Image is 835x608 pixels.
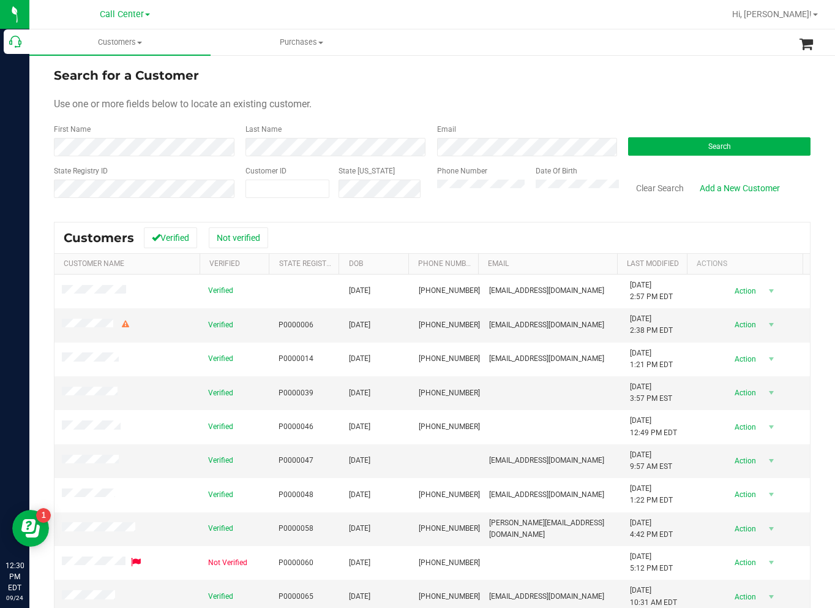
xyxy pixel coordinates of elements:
span: Verified [208,455,233,466]
span: Verified [208,353,233,365]
label: Date Of Birth [536,165,577,177]
span: Action [724,316,763,333]
span: [DATE] 1:21 PM EDT [630,348,673,371]
span: Call Center [100,9,144,20]
label: State Registry ID [54,165,108,177]
span: Action [724,486,763,503]
span: [DATE] 3:57 PM EST [630,381,672,405]
span: [DATE] 1:22 PM EDT [630,483,673,506]
span: Verified [208,523,233,534]
span: Action [724,384,763,401]
a: Customers [29,29,211,55]
span: [PHONE_NUMBER] [419,523,480,534]
a: DOB [349,259,363,268]
span: Action [724,588,763,606]
div: Warning - Level 2 [120,319,131,330]
a: Purchases [211,29,392,55]
p: 12:30 PM EDT [6,560,24,593]
span: select [763,384,779,401]
span: Action [724,554,763,571]
span: [PHONE_NUMBER] [419,387,480,399]
p: 09/24 [6,593,24,602]
span: select [763,486,779,503]
span: Action [724,283,763,300]
span: P0000047 [279,455,313,466]
span: [DATE] [349,421,370,433]
span: select [763,351,779,368]
label: Email [437,124,456,135]
span: select [763,452,779,469]
button: Not verified [209,227,268,248]
button: Search [628,137,811,156]
span: [EMAIL_ADDRESS][DOMAIN_NAME] [489,319,604,331]
span: [DATE] [349,523,370,534]
span: Verified [208,387,233,399]
span: Action [724,520,763,538]
span: Verified [208,591,233,602]
div: Flagged for deletion [129,557,143,568]
label: First Name [54,124,91,135]
span: [DATE] [349,387,370,399]
span: Action [724,351,763,368]
span: select [763,316,779,333]
span: [DATE] [349,455,370,466]
span: P0000065 [279,591,313,602]
span: [PHONE_NUMBER] [419,285,480,297]
span: Customers [64,230,134,245]
span: [EMAIL_ADDRESS][DOMAIN_NAME] [489,489,604,501]
a: Verified [209,259,240,268]
span: [DATE] [349,591,370,602]
label: Last Name [245,124,282,135]
span: Verified [208,421,233,433]
span: Search [708,142,731,151]
span: Verified [208,489,233,501]
span: [DATE] 10:31 AM EDT [630,585,677,608]
span: [DATE] 2:57 PM EDT [630,279,673,303]
iframe: Resource center unread badge [36,508,51,523]
span: [PHONE_NUMBER] [419,421,480,433]
span: [EMAIL_ADDRESS][DOMAIN_NAME] [489,591,604,602]
button: Verified [144,227,197,248]
inline-svg: Call Center [9,36,21,48]
span: [PHONE_NUMBER] [419,319,480,331]
span: P0000006 [279,319,313,331]
span: Search for a Customer [54,68,199,83]
span: [DATE] [349,353,370,365]
span: [DATE] 5:12 PM EDT [630,551,673,574]
span: Action [724,419,763,436]
span: select [763,554,779,571]
span: Not Verified [208,557,247,569]
span: P0000039 [279,387,313,399]
span: Purchases [211,37,391,48]
span: [EMAIL_ADDRESS][DOMAIN_NAME] [489,353,604,365]
span: Use one or more fields below to locate an existing customer. [54,98,312,110]
label: Phone Number [437,165,487,177]
div: Actions [697,259,798,268]
span: [DATE] [349,319,370,331]
span: P0000060 [279,557,313,569]
span: Verified [208,285,233,297]
span: P0000014 [279,353,313,365]
a: Last Modified [627,259,679,268]
span: [DATE] [349,489,370,501]
a: State Registry Id [279,259,343,268]
span: [DATE] 2:38 PM EDT [630,313,673,336]
a: Customer Name [64,259,124,268]
span: [PHONE_NUMBER] [419,353,480,365]
label: State [US_STATE] [339,165,395,177]
span: [EMAIL_ADDRESS][DOMAIN_NAME] [489,285,604,297]
span: [EMAIL_ADDRESS][DOMAIN_NAME] [489,455,604,466]
span: Verified [208,319,233,331]
button: Clear Search [628,178,692,199]
span: Action [724,452,763,469]
a: Phone Number [418,259,474,268]
span: [DATE] 9:57 AM EST [630,449,672,473]
a: Email [488,259,509,268]
span: [PHONE_NUMBER] [419,557,480,569]
span: Customers [29,37,211,48]
span: P0000058 [279,523,313,534]
span: [DATE] 4:42 PM EDT [630,517,673,541]
span: [DATE] [349,557,370,569]
span: P0000046 [279,421,313,433]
